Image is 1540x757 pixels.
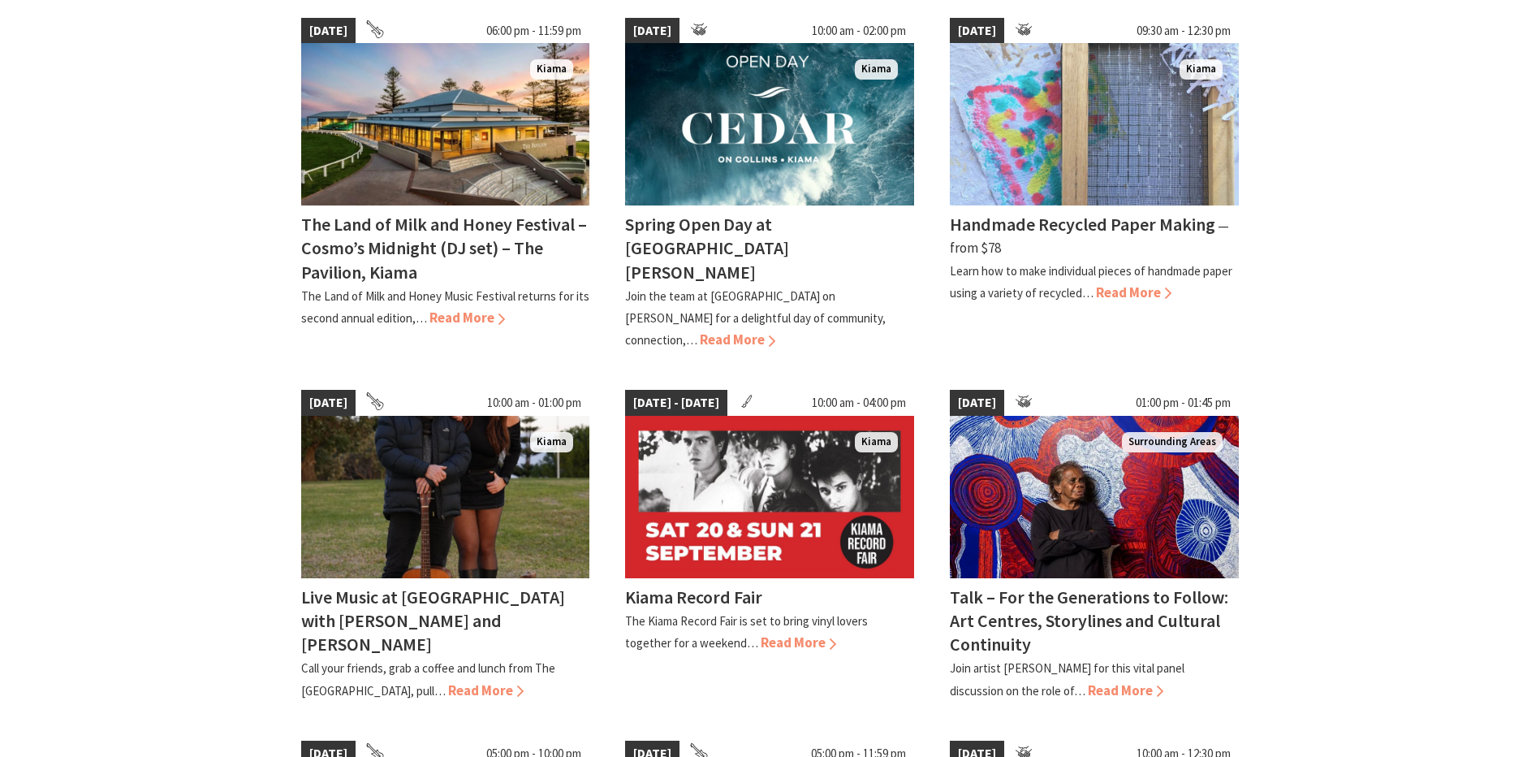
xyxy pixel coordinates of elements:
span: 09:30 am - 12:30 pm [1128,18,1239,44]
span: Kiama [1180,59,1223,80]
span: Read More [429,309,505,327]
span: 10:00 am - 02:00 pm [804,18,914,44]
span: Read More [1088,681,1163,699]
span: [DATE] - [DATE] [625,390,727,416]
span: Read More [1096,283,1171,301]
span: Kiama [530,432,573,452]
span: 10:00 am - 01:00 pm [479,390,589,416]
h4: Kiama Record Fair [625,586,762,608]
span: 10:00 am - 04:00 pm [804,390,914,416]
h4: The Land of Milk and Honey Festival – Cosmo’s Midnight (DJ set) – The Pavilion, Kiama [301,213,587,283]
span: Kiama [855,59,898,80]
span: 01:00 pm - 01:45 pm [1128,390,1239,416]
a: [DATE] 10:00 am - 02:00 pm Kiama Spring Open Day at [GEOGRAPHIC_DATA][PERSON_NAME] Join the team ... [625,18,914,352]
a: [DATE] 01:00 pm - 01:45 pm Betty Pumani Kuntiwa stands in front of her large scale painting Surro... [950,390,1239,702]
span: [DATE] [301,390,356,416]
span: Read More [700,331,775,348]
a: [DATE] 06:00 pm - 11:59 pm Land of Milk an Honey Festival Kiama The Land of Milk and Honey Festiv... [301,18,590,352]
span: Read More [761,634,836,651]
h4: Handmade Recycled Paper Making [950,213,1215,236]
h4: Spring Open Day at [GEOGRAPHIC_DATA][PERSON_NAME] [625,213,789,283]
span: Surrounding Areas [1122,432,1223,452]
img: Betty Pumani Kuntiwa stands in front of her large scale painting [950,416,1239,578]
span: [DATE] [625,18,679,44]
a: [DATE] 10:00 am - 01:00 pm Em & Ron Kiama Live Music at [GEOGRAPHIC_DATA] with [PERSON_NAME] and ... [301,390,590,702]
p: Learn how to make individual pieces of handmade paper using a variety of recycled… [950,263,1232,301]
span: 06:00 pm - 11:59 pm [478,18,589,44]
p: The Kiama Record Fair is set to bring vinyl lovers together for a weekend… [625,613,868,651]
span: Kiama [530,59,573,80]
span: [DATE] [950,390,1004,416]
a: [DATE] 09:30 am - 12:30 pm Handmade Paper Kiama Handmade Recycled Paper Making ⁠— from $78 Learn ... [950,18,1239,352]
span: Read More [448,681,524,699]
p: The Land of Milk and Honey Music Festival returns for its second annual edition,… [301,288,589,326]
h4: Live Music at [GEOGRAPHIC_DATA] with [PERSON_NAME] and [PERSON_NAME] [301,586,565,655]
p: Join the team at [GEOGRAPHIC_DATA] on [PERSON_NAME] for a delightful day of community, connection,… [625,288,886,348]
h4: Talk – For the Generations to Follow: Art Centres, Storylines and Cultural Continuity [950,586,1228,655]
p: Join artist [PERSON_NAME] for this vital panel discussion on the role of… [950,660,1184,698]
img: Land of Milk an Honey Festival [301,43,590,205]
p: Call your friends, grab a coffee and lunch from The [GEOGRAPHIC_DATA], pull… [301,660,555,698]
span: Kiama [855,432,898,452]
a: [DATE] - [DATE] 10:00 am - 04:00 pm Kiama Kiama Record Fair The Kiama Record Fair is set to bring... [625,390,914,702]
img: Handmade Paper [950,43,1239,205]
img: Em & Ron [301,416,590,578]
span: [DATE] [950,18,1004,44]
span: [DATE] [301,18,356,44]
